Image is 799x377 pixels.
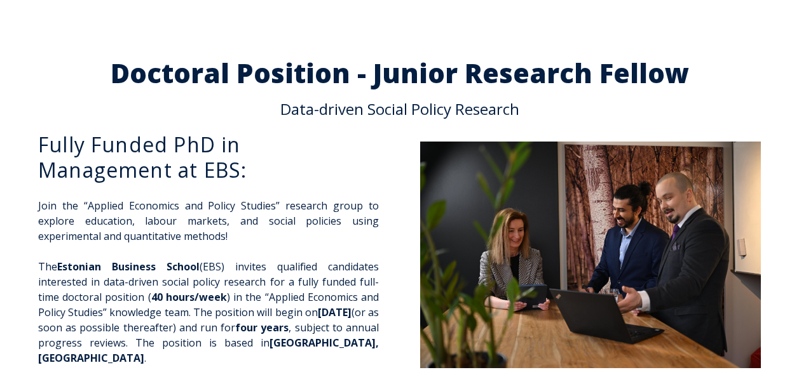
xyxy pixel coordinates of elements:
p: Data-driven Social Policy Research [25,102,774,117]
p: Join the “Applied Economics and Policy Studies” research group to explore education, labour marke... [38,198,379,244]
p: The (EBS) invites qualified candidates interested in data-driven social policy research for a ful... [38,259,379,366]
h2: Doctoral Position - Junior Research Fellow [25,60,774,86]
span: four years [235,321,289,334]
span: 40 hours/week [151,290,227,304]
h3: Fully Funded PhD in Management at EBS: [38,132,379,183]
span: [DATE] [318,305,352,319]
span: Estonian Business School [57,260,200,274]
img: DSC_0993 [420,142,761,368]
